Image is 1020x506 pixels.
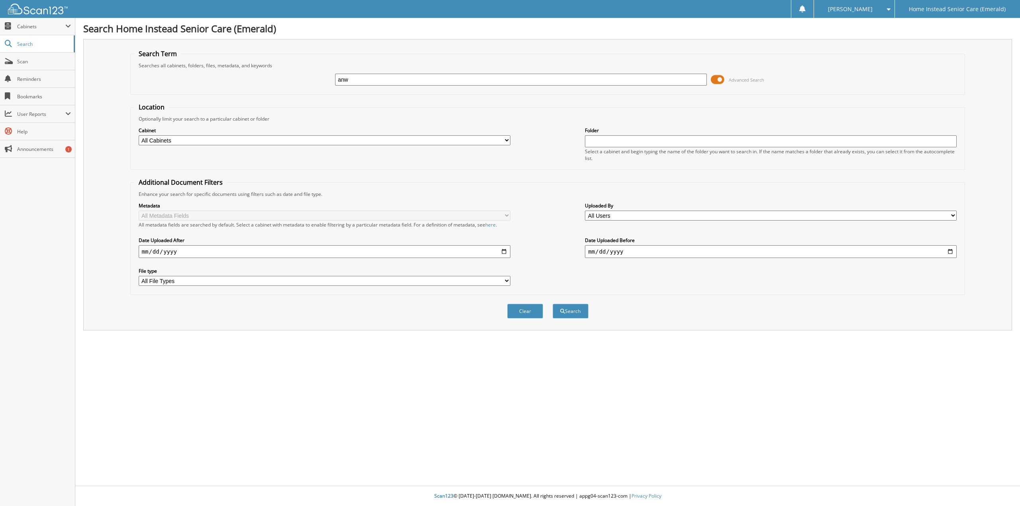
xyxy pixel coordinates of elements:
legend: Search Term [135,49,181,58]
span: Reminders [17,76,71,82]
div: Optionally limit your search to a particular cabinet or folder [135,115,961,122]
div: Select a cabinet and begin typing the name of the folder you want to search in. If the name match... [585,148,957,162]
div: All metadata fields are searched by default. Select a cabinet with metadata to enable filtering b... [139,221,510,228]
span: Announcements [17,146,71,152]
h1: Search Home Instead Senior Care (Emerald) [83,22,1012,35]
span: Bookmarks [17,93,71,100]
span: User Reports [17,111,65,117]
label: Metadata [139,202,510,209]
label: File type [139,268,510,274]
label: Cabinet [139,127,510,134]
span: Cabinets [17,23,65,30]
a: Privacy Policy [632,492,661,499]
span: Scan [17,58,71,65]
span: Search [17,41,70,47]
input: end [585,245,957,258]
a: here [485,221,496,228]
legend: Location [135,103,169,111]
legend: Additional Document Filters [135,178,227,187]
label: Date Uploaded Before [585,237,957,244]
img: scan123-logo-white.svg [8,4,68,14]
button: Search [553,304,588,318]
iframe: Chat Widget [980,468,1020,506]
button: Clear [507,304,543,318]
span: Home Instead Senior Care (Emerald) [909,7,1006,12]
div: Searches all cabinets, folders, files, metadata, and keywords [135,62,961,69]
input: start [139,245,510,258]
span: Advanced Search [729,77,764,83]
div: Enhance your search for specific documents using filters such as date and file type. [135,191,961,197]
div: 1 [65,146,72,152]
label: Folder [585,127,957,134]
label: Date Uploaded After [139,237,510,244]
span: [PERSON_NAME] [828,7,873,12]
div: © [DATE]-[DATE] [DOMAIN_NAME]. All rights reserved | appg04-scan123-com | [75,486,1020,506]
span: Help [17,128,71,135]
label: Uploaded By [585,202,957,209]
span: Scan123 [434,492,453,499]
